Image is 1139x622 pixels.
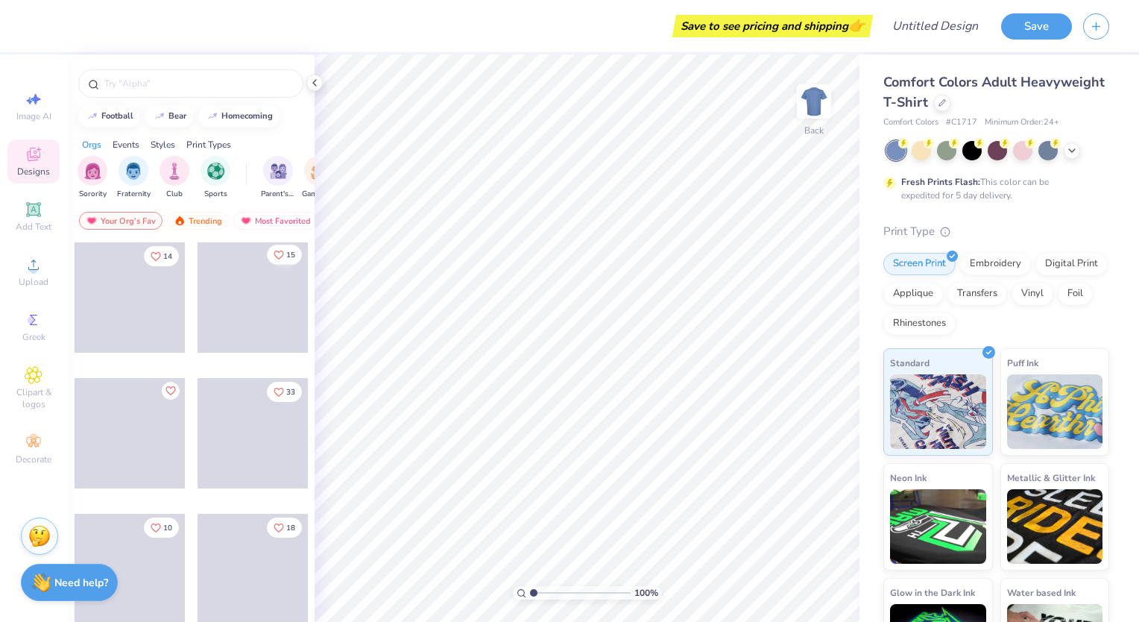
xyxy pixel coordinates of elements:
div: Back [804,124,824,137]
div: Embroidery [960,253,1031,275]
span: Club [166,189,183,200]
div: football [101,112,133,120]
span: Water based Ink [1007,585,1076,600]
button: Like [144,518,179,538]
div: filter for Sports [201,156,230,200]
span: Sorority [79,189,107,200]
button: filter button [302,156,336,200]
div: Your Org's Fav [79,212,163,230]
img: Fraternity Image [125,163,142,180]
span: Game Day [302,189,336,200]
span: Image AI [16,110,51,122]
button: filter button [160,156,189,200]
button: filter button [261,156,295,200]
div: Orgs [82,138,101,151]
div: Events [113,138,139,151]
div: Rhinestones [883,312,956,335]
div: Transfers [947,283,1007,305]
div: Foil [1058,283,1093,305]
img: Metallic & Glitter Ink [1007,489,1103,564]
span: Comfort Colors Adult Heavyweight T-Shirt [883,73,1105,111]
button: Like [267,518,302,538]
div: Screen Print [883,253,956,275]
button: Like [267,382,302,402]
span: 33 [286,389,295,396]
button: Like [267,245,302,265]
strong: Need help? [54,576,108,590]
img: trend_line.gif [86,112,98,121]
img: most_fav.gif [240,216,252,226]
span: 100 % [634,586,658,600]
span: Clipart & logos [7,386,60,410]
img: Game Day Image [311,163,328,180]
div: filter for Fraternity [117,156,151,200]
div: Vinyl [1012,283,1053,305]
button: homecoming [198,105,280,128]
span: Decorate [16,453,51,465]
button: Like [144,246,179,266]
div: filter for Sorority [78,156,107,200]
span: Sports [204,189,227,200]
input: Try "Alpha" [103,76,294,91]
button: filter button [78,156,107,200]
img: Neon Ink [890,489,986,564]
div: filter for Game Day [302,156,336,200]
div: Digital Print [1035,253,1108,275]
div: Styles [151,138,175,151]
img: Puff Ink [1007,374,1103,449]
span: Standard [890,355,930,371]
button: football [78,105,140,128]
div: This color can be expedited for 5 day delivery. [901,175,1085,202]
img: most_fav.gif [86,216,98,226]
span: # C1717 [946,116,977,129]
div: filter for Club [160,156,189,200]
img: Parent's Weekend Image [270,163,287,180]
div: Print Type [883,223,1109,240]
button: filter button [117,156,151,200]
img: trending.gif [174,216,186,226]
div: Save to see pricing and shipping [676,15,869,37]
span: Minimum Order: 24 + [985,116,1059,129]
div: bear [168,112,186,120]
div: Most Favorited [233,212,318,230]
span: Designs [17,166,50,178]
div: Trending [167,212,229,230]
span: Glow in the Dark Ink [890,585,975,600]
img: Standard [890,374,986,449]
span: 10 [163,524,172,532]
span: 14 [163,253,172,260]
span: Add Text [16,221,51,233]
span: Neon Ink [890,470,927,486]
input: Untitled Design [880,11,990,41]
span: 👉 [848,16,865,34]
span: Parent's Weekend [261,189,295,200]
button: bear [145,105,193,128]
div: filter for Parent's Weekend [261,156,295,200]
img: trend_line.gif [154,112,165,121]
button: Save [1001,13,1072,40]
span: Upload [19,276,48,288]
div: homecoming [221,112,273,120]
span: Metallic & Glitter Ink [1007,470,1095,486]
span: Comfort Colors [883,116,938,129]
img: Back [799,87,829,116]
img: Club Image [166,163,183,180]
span: 15 [286,251,295,259]
div: Applique [883,283,943,305]
span: Puff Ink [1007,355,1038,371]
img: Sports Image [207,163,224,180]
span: 18 [286,524,295,532]
span: Greek [22,331,45,343]
strong: Fresh Prints Flash: [901,176,980,188]
button: filter button [201,156,230,200]
button: Like [162,382,180,400]
img: Sorority Image [84,163,101,180]
span: Fraternity [117,189,151,200]
div: Print Types [186,138,231,151]
img: trend_line.gif [206,112,218,121]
